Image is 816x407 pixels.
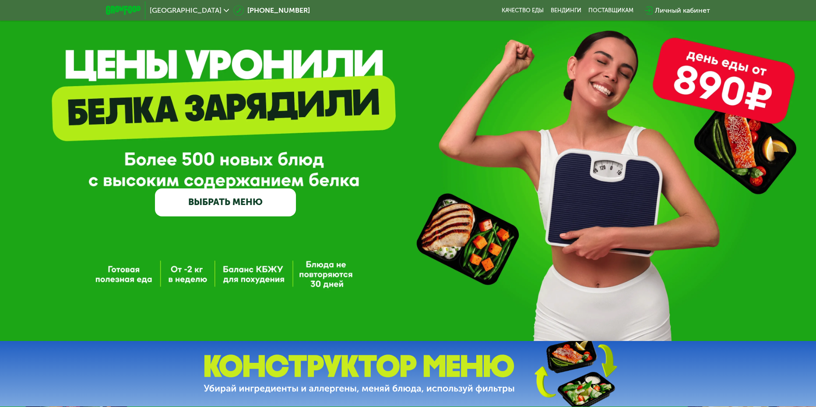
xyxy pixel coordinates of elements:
a: Вендинги [551,7,581,14]
span: [GEOGRAPHIC_DATA] [150,7,222,14]
div: Личный кабинет [655,5,710,16]
div: поставщикам [588,7,633,14]
a: Качество еды [502,7,544,14]
a: [PHONE_NUMBER] [233,5,310,16]
a: ВЫБРАТЬ МЕНЮ [155,188,296,217]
